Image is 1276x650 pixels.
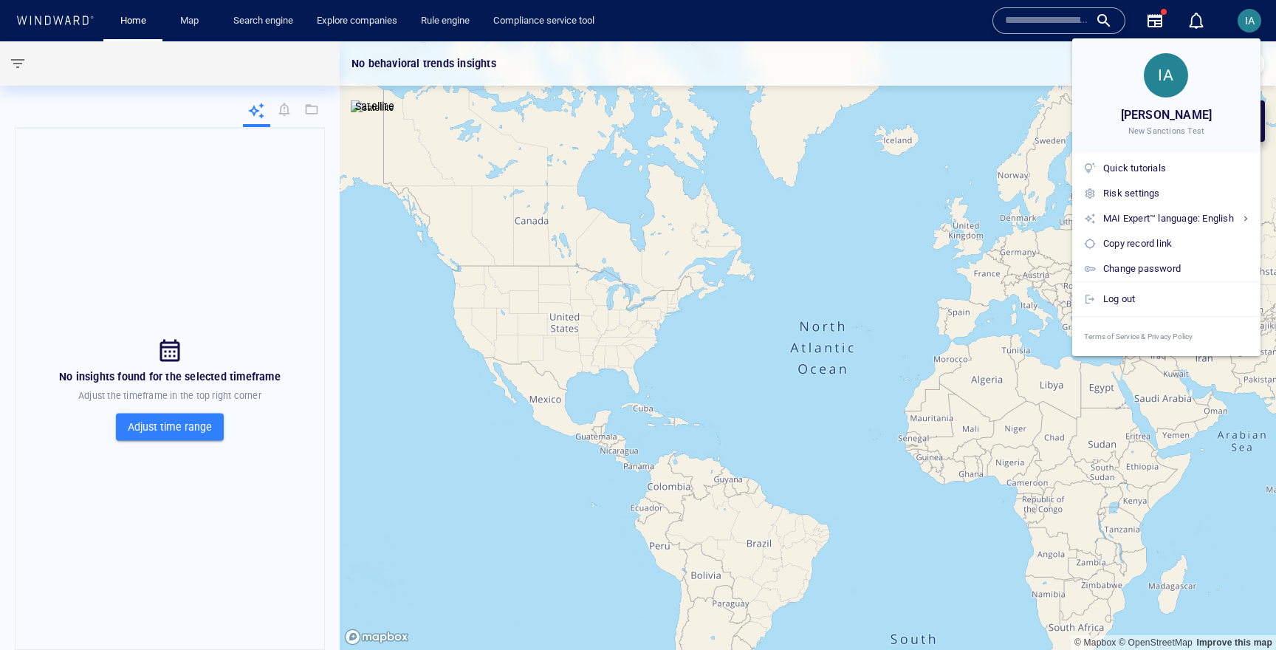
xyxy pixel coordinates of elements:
span: [PERSON_NAME] [1121,105,1212,126]
span: New Sanctions Test [1128,126,1205,137]
a: Terms of Service & Privacy Policy [1072,317,1260,356]
span: IA [1158,66,1174,84]
div: Quick tutorials [1103,160,1249,177]
div: MAI Expert™ language: English [1103,211,1249,227]
div: Risk settings [1103,185,1249,202]
iframe: Chat [1213,584,1265,639]
div: Change password [1103,261,1249,277]
div: Log out [1103,291,1249,307]
div: Copy record link [1103,236,1249,252]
